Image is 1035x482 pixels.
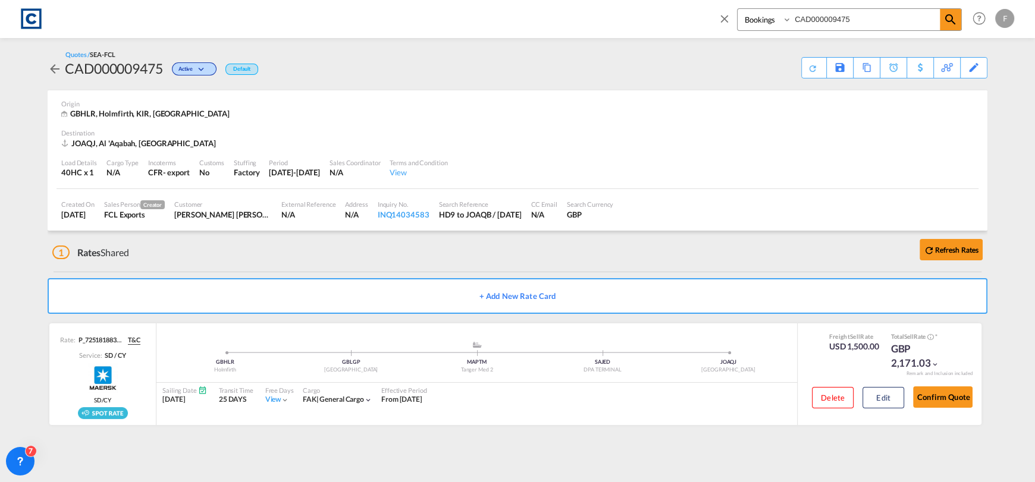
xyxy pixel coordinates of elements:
[934,333,937,340] span: Subject to Remarks
[995,9,1014,28] div: F
[163,59,219,78] div: Change Status Here
[148,158,190,167] div: Incoterms
[52,245,70,259] span: 1
[265,386,294,395] div: Free Days
[364,396,372,404] md-icon: icon-chevron-down
[162,366,288,374] div: Holmfirth
[61,138,218,149] div: JOAQJ, Al 'Aqabah, Middle East
[829,341,879,352] div: USD 1,500.00
[77,247,101,258] span: Rates
[862,387,904,408] button: Edit
[303,386,372,395] div: Cargo
[94,396,112,404] span: SD/CY
[414,358,540,366] div: MAPTM
[106,167,139,178] div: N/A
[18,5,45,32] img: 1fdb9190129311efbfaf67cbb4249bed.jpeg
[140,200,165,209] span: Creator
[934,245,978,254] b: Refresh Rates
[128,335,140,345] span: T&C
[61,209,95,220] div: 27 Aug 2025
[718,8,737,37] span: icon-close
[174,209,272,220] div: Julie Adersh
[106,158,139,167] div: Cargo Type
[90,51,115,58] span: SEA-FCL
[79,351,102,360] span: Service:
[269,158,320,167] div: Period
[65,50,115,59] div: Quotes /SEA-FCL
[718,12,731,25] md-icon: icon-close
[850,333,860,340] span: Sell
[924,245,934,256] md-icon: icon-refresh
[378,209,429,220] div: INQ14034583
[174,200,272,209] div: Customer
[76,335,123,345] div: P_7251818832_P01fvyket
[163,167,190,178] div: - export
[303,395,364,405] div: general cargo
[829,332,879,341] div: Freight Rate
[926,333,934,342] button: Spot Rates are dynamic & can fluctuate with time
[897,370,981,377] div: Remark and Inclusion included
[148,167,163,178] div: CFR
[78,407,128,419] div: Rollable available
[60,335,76,345] span: Rate:
[219,395,253,405] div: 25 DAYS
[104,209,165,220] div: FCL Exports
[234,158,259,167] div: Stuffing
[104,200,165,209] div: Sales Person
[78,407,128,419] img: Spot_rate_rollable_v2.png
[345,209,368,220] div: N/A
[61,200,95,209] div: Created On
[219,386,253,395] div: Transit Time
[178,65,196,77] span: Active
[61,99,974,108] div: Origin
[378,200,429,209] div: Inquiry No.
[808,58,820,73] div: Quote PDF is not available at this time
[198,386,207,395] md-icon: Schedules Available
[381,395,422,405] div: From 27 Aug 2025
[330,158,380,167] div: Sales Coordinator
[540,366,665,374] div: DPA TERMINAL
[303,395,320,404] span: FAK
[162,386,207,395] div: Sailing Date
[390,167,447,178] div: View
[281,396,289,404] md-icon: icon-chevron-down
[281,200,335,209] div: External Reference
[281,209,335,220] div: N/A
[940,9,961,30] span: icon-magnify
[808,63,818,73] md-icon: icon-refresh
[381,395,422,404] span: From [DATE]
[330,167,380,178] div: N/A
[102,351,126,360] div: SD / CY
[61,108,233,119] div: GBHLR, Holmfirth, KIR, Europe
[969,8,989,29] span: Help
[792,9,940,30] input: Enter Booking ID, Reference ID, Order ID
[196,67,210,73] md-icon: icon-chevron-down
[265,395,290,405] div: Viewicon-chevron-down
[943,12,958,27] md-icon: icon-magnify
[288,358,413,366] div: GBLGP
[345,200,368,209] div: Address
[199,167,224,178] div: No
[920,239,983,260] button: icon-refreshRefresh Rates
[540,358,665,366] div: SAJED
[61,167,97,178] div: 40HC x 1
[162,395,207,405] div: [DATE]
[52,246,129,259] div: Shared
[439,209,522,220] div: HD9 to JOAQB / 1 Sep 2025
[904,333,914,340] span: Sell
[172,62,217,75] div: Change Status Here
[381,386,426,395] div: Effective Period
[70,109,230,118] span: GBHLR, Holmfirth, KIR, [GEOGRAPHIC_DATA]
[890,332,950,342] div: Total Rate
[316,395,318,404] span: |
[61,128,974,137] div: Destination
[288,366,413,374] div: [GEOGRAPHIC_DATA]
[666,358,791,366] div: JOAQJ
[827,58,853,78] div: Save As Template
[913,386,973,408] button: Confirm Quote
[531,209,557,220] div: N/A
[567,209,614,220] div: GBP
[531,200,557,209] div: CC Email
[567,200,614,209] div: Search Currency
